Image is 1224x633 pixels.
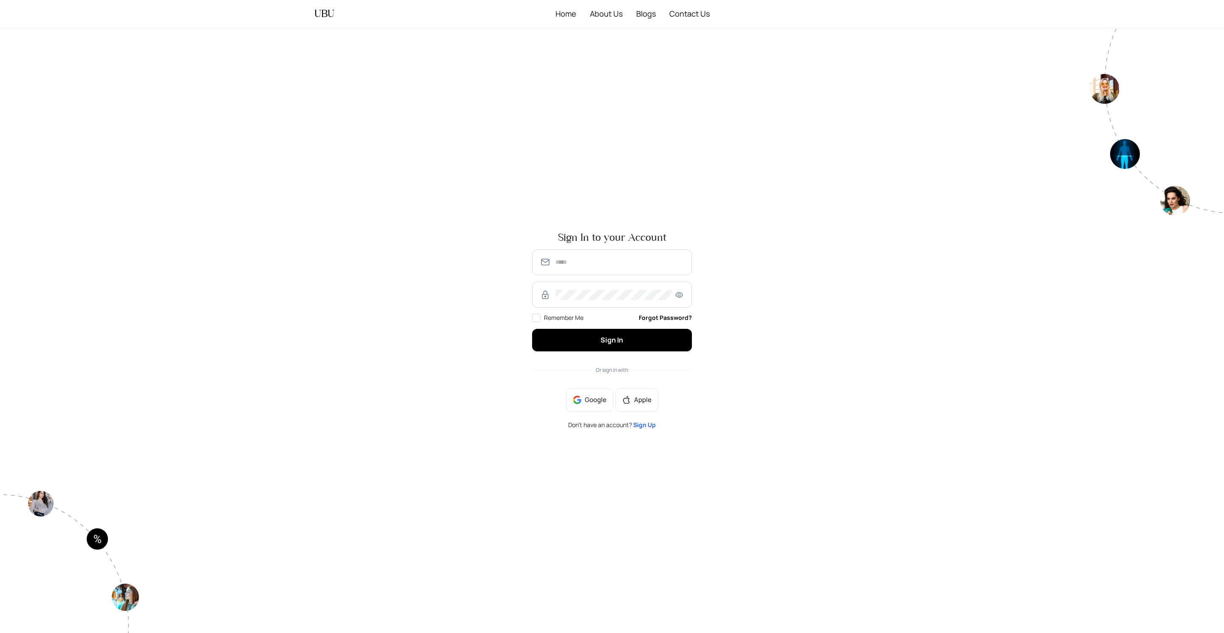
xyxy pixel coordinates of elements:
span: apple [622,396,631,404]
span: Google [585,395,606,405]
span: Sign In [601,335,623,345]
span: Apple [634,395,652,405]
img: RzWbU6KsXbv8M5bTtlu7p38kHlzSfb4MlcTUAAAAASUVORK5CYII= [540,290,550,300]
button: Google [566,388,613,412]
img: SmmOVPU3il4LzjOz1YszJ8A9TzvK+6qU9RAAAAAElFTkSuQmCC [540,257,550,267]
span: Or sign in with [596,366,628,374]
img: authpagecirlce2-Tt0rwQ38.png [1090,27,1224,216]
span: eye [674,291,684,299]
button: appleApple [615,388,658,412]
button: Sign In [532,329,692,351]
img: google-BnAmSPDJ.png [573,396,581,404]
a: Forgot Password? [639,313,692,322]
span: Sign In to your Account [532,232,692,242]
span: Remember Me [544,314,584,322]
span: Don’t have an account? [568,422,656,428]
a: Sign Up [633,421,656,429]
